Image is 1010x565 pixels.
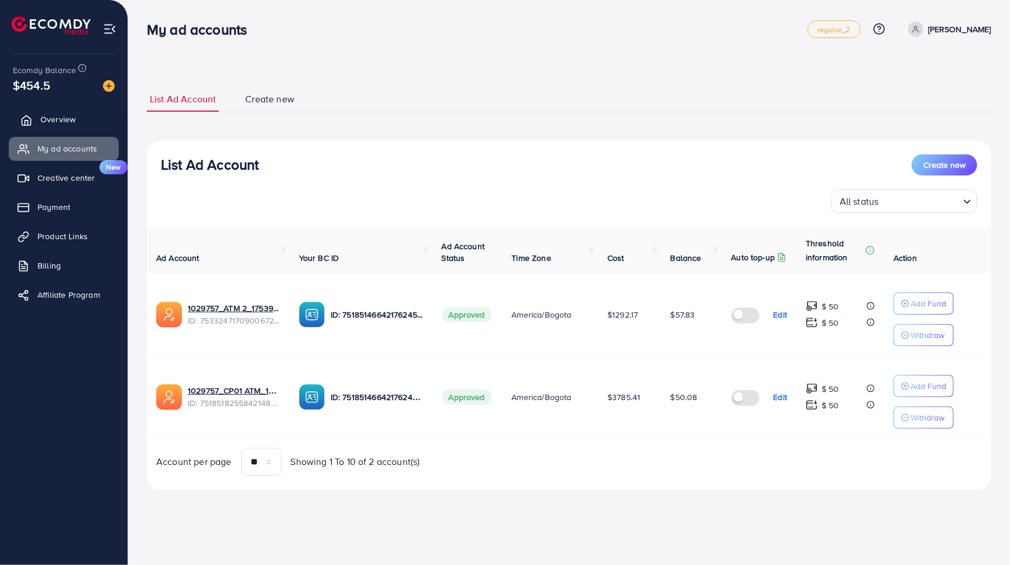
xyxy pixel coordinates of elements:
span: List Ad Account [150,92,216,106]
span: $1292.17 [607,309,638,321]
div: Search for option [831,190,977,213]
a: Billing [9,254,119,277]
button: Add Fund [894,375,954,397]
span: Product Links [37,230,88,242]
div: <span class='underline'>1029757_ATM 2_1753970793801</span></br>7533247170900672529 [188,302,280,326]
img: top-up amount [806,399,818,411]
img: ic-ba-acc.ded83a64.svg [299,384,325,410]
button: Create new [912,154,977,175]
a: regular_2 [808,20,860,38]
span: Action [894,252,917,264]
div: <span class='underline'>1029757_CP01 ATM_1750541461061</span></br>7518518255842148369 [188,385,280,409]
a: 1029757_ATM 2_1753970793801 [188,302,280,314]
span: Time Zone [512,252,551,264]
span: Showing 1 To 10 of 2 account(s) [291,455,420,468]
span: Approved [442,390,492,405]
span: Ad Account [156,252,200,264]
span: Creative center [37,172,95,184]
img: image [103,80,115,92]
p: ID: 7518514664217624583 [331,308,423,322]
span: Account per page [156,455,232,468]
span: Billing [37,260,61,271]
p: $ 50 [822,398,839,412]
p: Threshold information [806,236,863,264]
span: ID: 7533247170900672529 [188,315,280,326]
span: America/Bogota [512,309,572,321]
p: $ 50 [822,316,839,330]
input: Search for option [882,191,959,210]
a: Affiliate Program [9,283,119,306]
span: Balance [671,252,702,264]
p: [PERSON_NAME] [928,22,991,36]
p: $ 50 [822,299,839,313]
img: top-up amount [806,316,818,329]
a: My ad accounts [9,137,119,160]
img: top-up amount [806,300,818,312]
span: $454.5 [13,77,50,94]
span: Your BC ID [299,252,339,264]
span: Approved [442,307,492,322]
a: Payment [9,195,119,219]
span: New [99,160,128,174]
span: America/Bogota [512,391,572,403]
img: ic-ba-acc.ded83a64.svg [299,302,325,328]
span: Create new [245,92,294,106]
p: Withdraw [911,411,944,425]
button: Withdraw [894,324,954,346]
p: Add Fund [911,379,946,393]
span: Cost [607,252,624,264]
img: ic-ads-acc.e4c84228.svg [156,384,182,410]
p: Withdraw [911,328,944,342]
button: Add Fund [894,292,954,315]
span: Affiliate Program [37,289,100,301]
span: My ad accounts [37,143,97,154]
img: top-up amount [806,383,818,395]
iframe: Chat [960,512,1001,556]
a: Product Links [9,225,119,248]
p: Edit [774,390,788,404]
p: ID: 7518514664217624583 [331,390,423,404]
p: Add Fund [911,297,946,311]
span: Payment [37,201,70,213]
img: menu [103,22,116,36]
h3: List Ad Account [161,156,259,173]
span: All status [837,193,881,210]
img: ic-ads-acc.e4c84228.svg [156,302,182,328]
span: ID: 7518518255842148369 [188,397,280,409]
span: regular_2 [817,26,850,33]
span: Create new [923,159,966,171]
h3: My ad accounts [147,21,256,38]
a: Overview [9,108,119,131]
span: $57.83 [671,309,695,321]
p: Edit [774,308,788,322]
a: 1029757_CP01 ATM_1750541461061 [188,385,280,397]
button: Withdraw [894,406,954,429]
p: Auto top-up [731,250,775,264]
span: Overview [40,113,75,125]
span: Ad Account Status [442,240,485,264]
a: [PERSON_NAME] [903,22,991,37]
span: $3785.41 [607,391,640,403]
img: logo [12,16,91,35]
p: $ 50 [822,382,839,396]
span: $50.08 [671,391,698,403]
span: Ecomdy Balance [13,64,76,76]
a: Creative centerNew [9,166,119,190]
